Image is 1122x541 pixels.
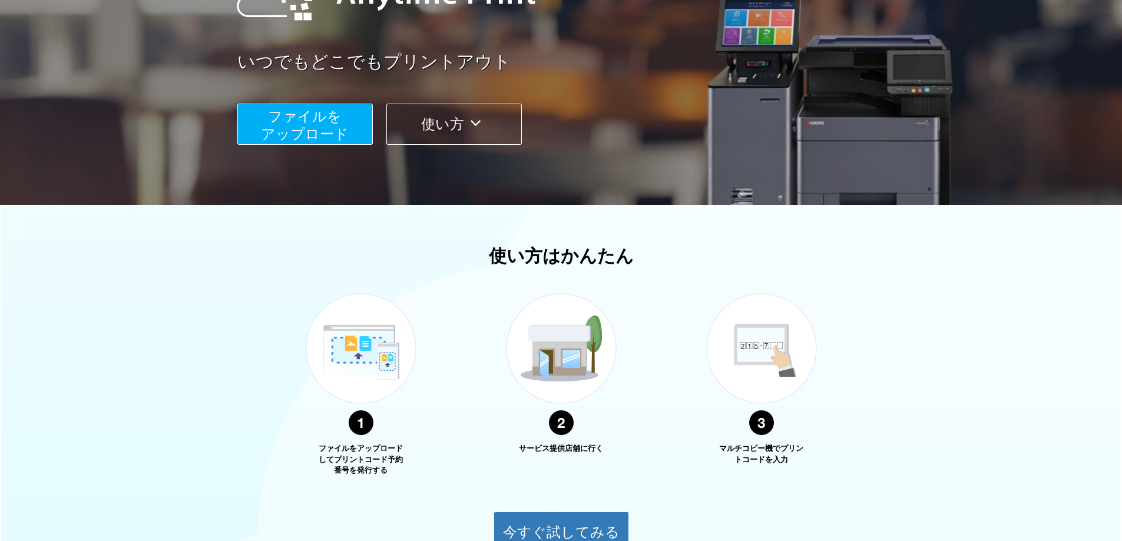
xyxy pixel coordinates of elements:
span: ファイルを ​​アップロード [261,108,349,142]
button: 使い方 [386,104,522,145]
a: いつでもどこでもプリントアウト [237,49,915,75]
button: ファイルを​​アップロード [237,104,373,145]
p: ファイルをアップロードしてプリントコード予約番号を発行する [317,443,405,476]
p: サービス提供店舗に行く [517,443,605,454]
p: マルチコピー機でプリントコードを入力 [717,443,806,465]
